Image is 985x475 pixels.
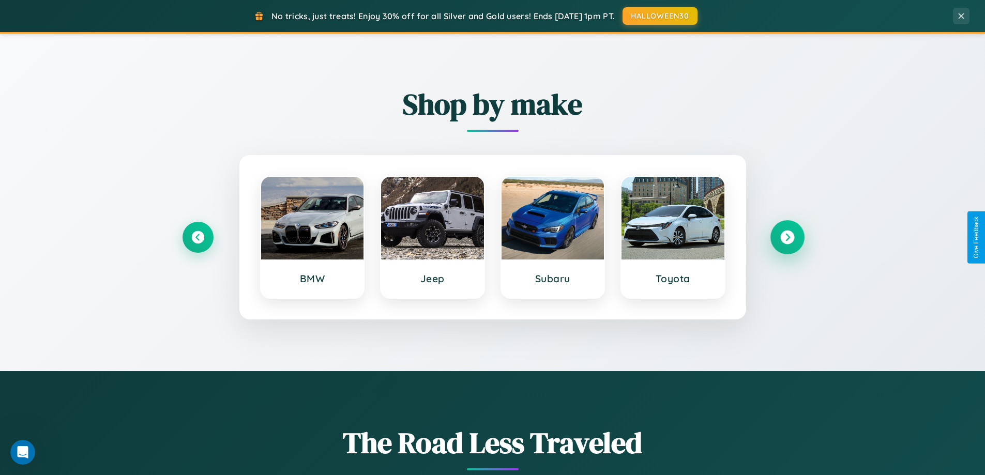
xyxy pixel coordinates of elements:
h3: Toyota [632,272,714,285]
iframe: Intercom live chat [10,440,35,465]
div: Give Feedback [973,217,980,258]
h3: Subaru [512,272,594,285]
h2: Shop by make [183,84,803,124]
span: No tricks, just treats! Enjoy 30% off for all Silver and Gold users! Ends [DATE] 1pm PT. [271,11,615,21]
button: HALLOWEEN30 [623,7,698,25]
h3: BMW [271,272,354,285]
h3: Jeep [391,272,474,285]
h1: The Road Less Traveled [183,423,803,463]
